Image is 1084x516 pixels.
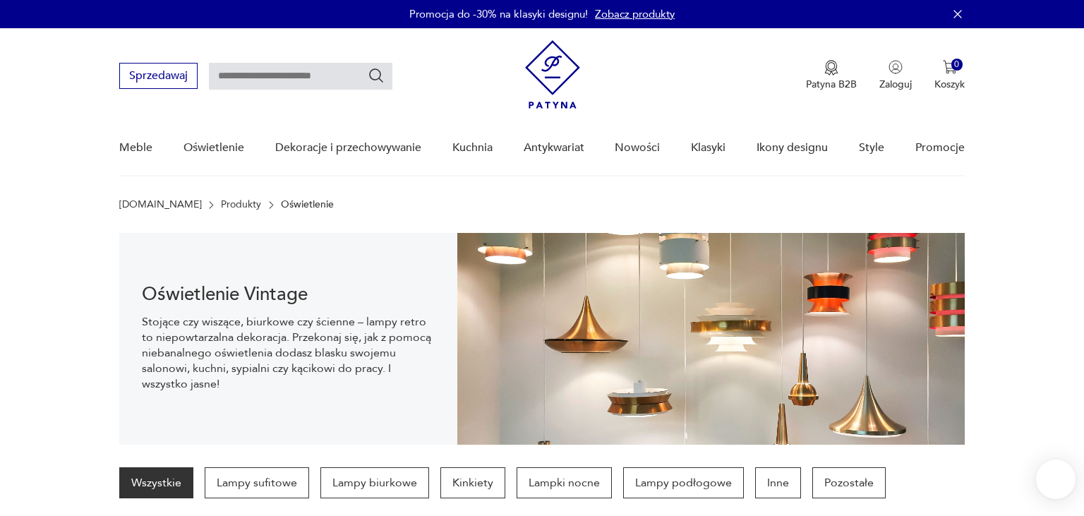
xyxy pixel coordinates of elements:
a: Lampy sufitowe [205,467,309,498]
a: Oświetlenie [183,121,244,175]
a: Lampki nocne [517,467,612,498]
a: Ikony designu [757,121,828,175]
a: Zobacz produkty [595,7,675,21]
a: Dekoracje i przechowywanie [275,121,421,175]
button: 0Koszyk [934,60,965,91]
a: Lampy podłogowe [623,467,744,498]
a: Kuchnia [452,121,493,175]
img: Ikona medalu [824,60,838,76]
a: Nowości [615,121,660,175]
a: Promocje [915,121,965,175]
a: Style [859,121,884,175]
a: Klasyki [691,121,725,175]
a: [DOMAIN_NAME] [119,199,202,210]
a: Inne [755,467,801,498]
button: Zaloguj [879,60,912,91]
a: Meble [119,121,152,175]
p: Oświetlenie [281,199,334,210]
div: 0 [951,59,963,71]
a: Lampy biurkowe [320,467,429,498]
img: Patyna - sklep z meblami i dekoracjami vintage [525,40,580,109]
a: Produkty [221,199,261,210]
a: Sprzedawaj [119,72,198,82]
p: Koszyk [934,78,965,91]
a: Wszystkie [119,467,193,498]
a: Kinkiety [440,467,505,498]
button: Sprzedawaj [119,63,198,89]
button: Szukaj [368,67,385,84]
a: Ikona medaluPatyna B2B [806,60,857,91]
p: Stojące czy wiszące, biurkowe czy ścienne – lampy retro to niepowtarzalna dekoracja. Przekonaj si... [142,314,435,392]
img: Oświetlenie [457,233,965,445]
a: Antykwariat [524,121,584,175]
a: Pozostałe [812,467,886,498]
p: Patyna B2B [806,78,857,91]
iframe: Smartsupp widget button [1036,460,1076,499]
img: Ikona koszyka [943,60,957,74]
p: Zaloguj [879,78,912,91]
button: Patyna B2B [806,60,857,91]
h1: Oświetlenie Vintage [142,286,435,303]
img: Ikonka użytkownika [889,60,903,74]
p: Promocja do -30% na klasyki designu! [409,7,588,21]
